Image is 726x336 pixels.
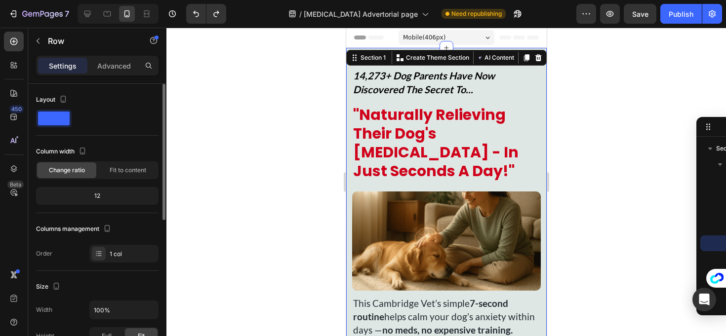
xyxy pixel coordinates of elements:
input: Auto [90,301,158,319]
div: Undo/Redo [186,4,226,24]
strong: no meds, no expensive training. [36,297,166,308]
div: 450 [9,105,24,113]
div: Beta [7,181,24,188]
p: Row [48,35,132,47]
button: Save [624,4,656,24]
div: Publish [669,9,693,19]
span: / [299,9,302,19]
strong: 7-second routine [7,270,162,295]
p: Advanced [97,61,131,71]
p: 7 [65,8,69,20]
div: 12 [38,189,157,203]
div: Columns management [36,223,113,236]
div: Order [36,249,52,258]
div: Open Intercom Messenger [692,288,716,311]
div: Width [36,305,52,314]
button: Publish [660,4,702,24]
div: Section 1 [12,26,41,35]
span: Need republishing [451,9,502,18]
span: [MEDICAL_DATA] Advertorial page [304,9,418,19]
div: Size [36,280,62,294]
p: Settings [49,61,77,71]
span: Save [632,10,648,18]
div: Column width [36,145,88,158]
span: Change ratio [49,166,85,175]
span: Fit to content [110,166,146,175]
button: AI Content [129,24,170,36]
p: Create Theme Section [60,26,123,35]
p: This Cambridge Vet’s simple helps calm your dog’s anxiety within days — [7,269,194,309]
div: 1 col [110,250,156,259]
div: Layout [36,93,69,107]
button: 7 [4,4,74,24]
iframe: Design area [346,28,547,336]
